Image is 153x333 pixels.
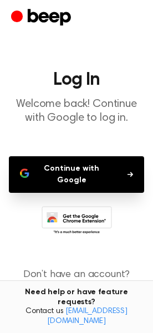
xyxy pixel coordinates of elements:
[11,7,74,29] a: Beep
[9,71,144,89] h1: Log In
[9,98,144,125] p: Welcome back! Continue with Google to log in.
[47,308,127,325] a: [EMAIL_ADDRESS][DOMAIN_NAME]
[9,268,144,298] p: Don’t have an account?
[9,156,144,193] button: Continue with Google
[7,307,146,326] span: Contact us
